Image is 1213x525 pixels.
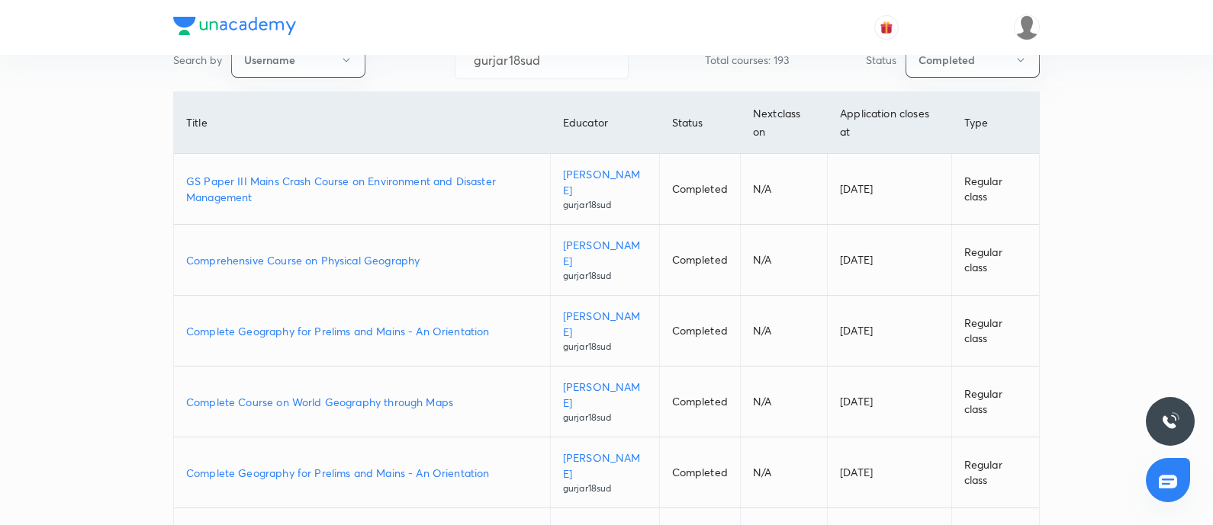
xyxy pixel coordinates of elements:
p: [PERSON_NAME] [563,237,647,269]
td: Completed [659,437,740,508]
td: [DATE] [828,437,952,508]
img: Company Logo [173,17,296,35]
td: Completed [659,154,740,225]
td: Regular class [951,367,1039,437]
td: [DATE] [828,154,952,225]
button: Completed [906,42,1040,78]
th: Status [659,92,740,154]
th: Educator [550,92,659,154]
td: N/A [740,225,827,296]
th: Application closes at [828,92,952,154]
td: N/A [740,367,827,437]
img: avatar [880,21,893,34]
input: Search... [455,40,628,79]
a: [PERSON_NAME]gurjar18sud [563,166,647,212]
p: gurjar18sud [563,269,647,283]
td: N/A [740,154,827,225]
p: [PERSON_NAME] [563,308,647,340]
td: Regular class [951,437,1039,508]
th: Title [174,92,550,154]
td: N/A [740,296,827,367]
td: Completed [659,296,740,367]
a: Complete Course on World Geography through Maps [186,394,538,410]
p: Status [866,52,896,68]
p: [PERSON_NAME] [563,166,647,198]
p: gurjar18sud [563,411,647,424]
td: N/A [740,437,827,508]
img: ttu [1161,412,1179,431]
img: Piali K [1014,14,1040,40]
p: [PERSON_NAME] [563,450,647,482]
td: Completed [659,367,740,437]
p: gurjar18sud [563,198,647,212]
td: Regular class [951,225,1039,296]
p: Total courses: 193 [705,52,789,68]
td: [DATE] [828,225,952,296]
td: Completed [659,225,740,296]
p: [PERSON_NAME] [563,379,647,411]
td: [DATE] [828,296,952,367]
a: GS Paper III Mains Crash Course on Environment and Disaster Management [186,173,538,205]
p: Search by [173,52,222,68]
a: [PERSON_NAME]gurjar18sud [563,379,647,424]
button: avatar [874,15,899,40]
a: Company Logo [173,17,296,39]
p: gurjar18sud [563,482,647,495]
td: [DATE] [828,367,952,437]
td: Regular class [951,154,1039,225]
a: [PERSON_NAME]gurjar18sud [563,450,647,495]
button: Username [231,42,365,78]
th: Next class on [740,92,827,154]
a: Complete Geography for Prelims and Mains - An Orientation [186,323,538,339]
a: Complete Geography for Prelims and Mains - An Orientation [186,465,538,481]
p: gurjar18sud [563,340,647,354]
a: Comprehensive Course on Physical Geography [186,252,538,268]
a: [PERSON_NAME]gurjar18sud [563,237,647,283]
a: [PERSON_NAME]gurjar18sud [563,308,647,354]
td: Regular class [951,296,1039,367]
th: Type [951,92,1039,154]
